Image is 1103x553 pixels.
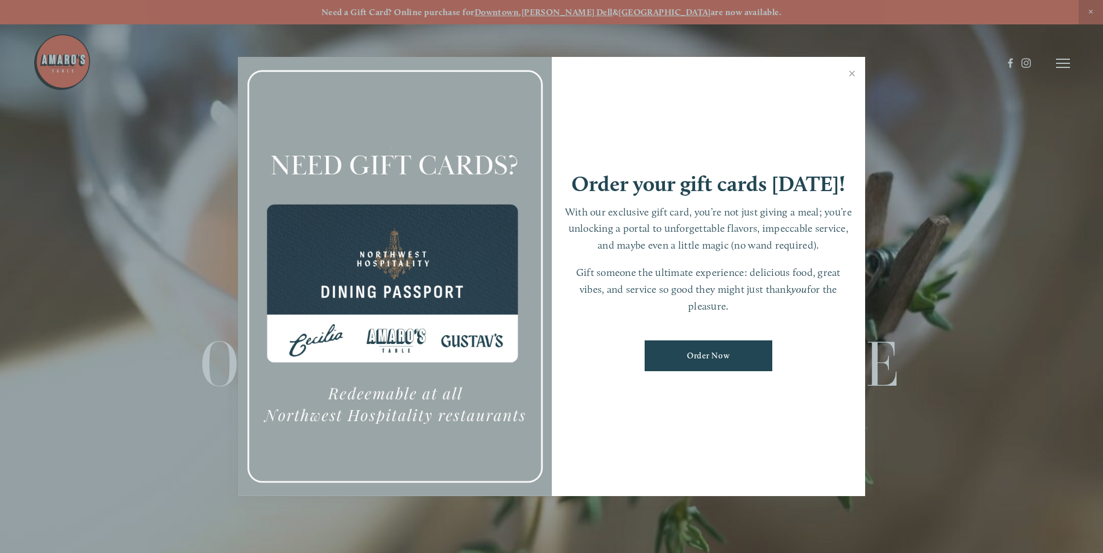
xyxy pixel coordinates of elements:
[791,283,807,295] em: you
[841,59,863,91] a: Close
[645,340,772,371] a: Order Now
[563,264,854,314] p: Gift someone the ultimate experience: delicious food, great vibes, and service so good they might...
[563,204,854,254] p: With our exclusive gift card, you’re not just giving a meal; you’re unlocking a portal to unforge...
[572,173,845,195] h1: Order your gift cards [DATE]!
